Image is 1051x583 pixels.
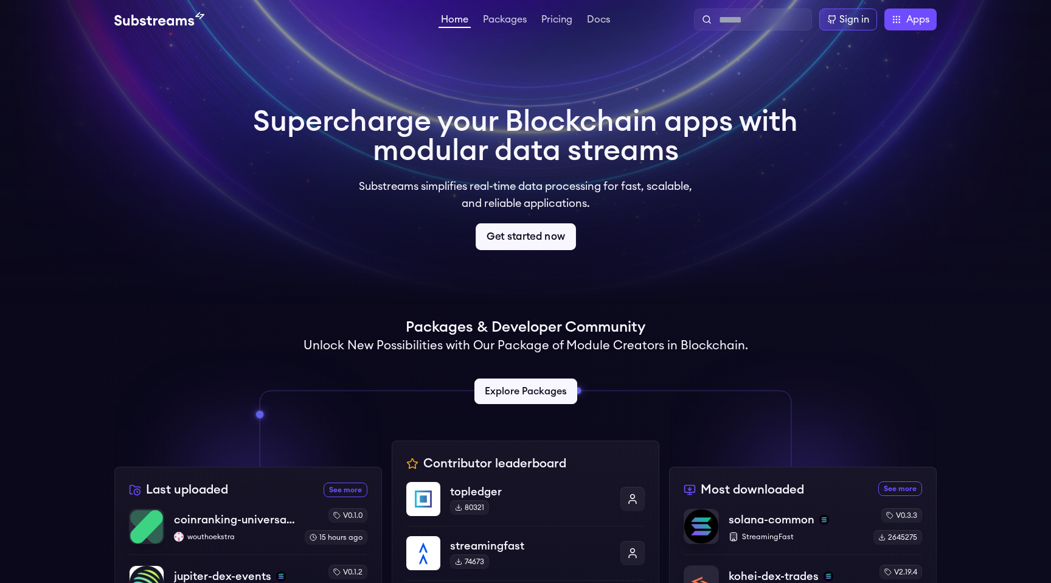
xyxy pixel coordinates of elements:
p: topledger [450,483,611,500]
img: streamingfast [406,536,440,570]
p: wouthoekstra [174,532,295,542]
div: v0.3.3 [881,508,922,523]
div: 80321 [450,500,489,515]
a: Packages [480,15,529,27]
img: Substream's logo [114,12,204,27]
p: coinranking-universal-dex [174,511,295,528]
a: Docs [584,15,612,27]
img: solana [819,515,829,525]
img: topledger [406,482,440,516]
div: v0.1.0 [328,508,367,523]
span: Apps [906,12,929,27]
a: Get started now [476,223,576,250]
a: streamingfaststreamingfast74673 [406,526,645,580]
div: 2645275 [873,530,922,545]
div: Sign in [839,12,869,27]
p: streamingfast [450,537,611,554]
img: wouthoekstra [174,532,184,542]
h2: Unlock New Possibilities with Our Package of Module Creators in Blockchain. [304,337,748,354]
a: topledgertopledger80321 [406,482,645,526]
img: solana-common [684,509,718,543]
p: Substreams simplifies real-time data processing for fast, scalable, and reliable applications. [350,178,701,212]
div: v0.1.2 [328,565,367,579]
a: coinranking-universal-dexcoinranking-universal-dexwouthoekstrawouthoekstrav0.1.015 hours ago [129,508,367,554]
a: Pricing [539,15,575,27]
a: solana-commonsolana-commonsolanaStreamingFastv0.3.32645275 [684,508,922,554]
p: solana-common [729,511,814,528]
a: Home [439,15,471,28]
img: coinranking-universal-dex [130,509,164,543]
img: solana [824,571,833,581]
h1: Supercharge your Blockchain apps with modular data streams [253,107,798,166]
a: Sign in [819,9,877,30]
h1: Packages & Developer Community [406,318,645,337]
div: v2.19.4 [879,565,922,579]
a: See more most downloaded packages [878,481,922,496]
img: solana [276,571,286,581]
a: See more recently uploaded packages [324,483,367,497]
div: 74673 [450,554,489,569]
p: StreamingFast [729,532,864,542]
a: Explore Packages [474,379,577,404]
div: 15 hours ago [305,530,367,545]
